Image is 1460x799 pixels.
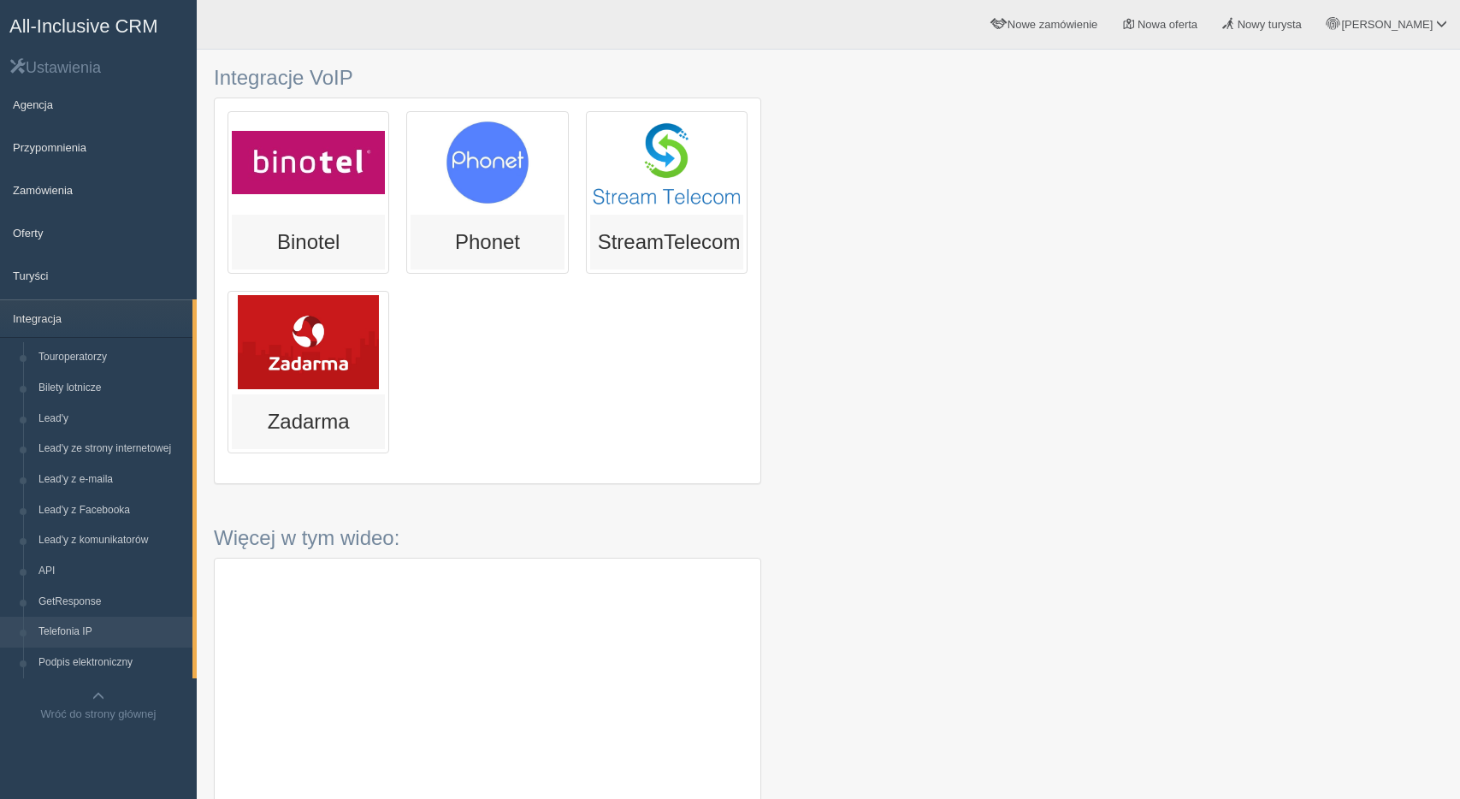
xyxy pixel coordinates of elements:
a: Bilety lotnicze [31,373,192,404]
a: Lead'y z Facebooka [31,495,192,526]
span: All-Inclusive CRM [9,15,158,37]
a: All-Inclusive CRM [1,1,196,48]
span: Nowe zamówienie [1008,18,1098,31]
a: Telefonia IP [31,617,192,648]
h3: StreamTelecom [598,231,736,253]
a: Phonet [406,111,568,274]
a: Zadarma [228,291,389,453]
span: [PERSON_NAME] [1341,18,1433,31]
a: Lead'y z e-maila [31,465,192,495]
a: GetResponse [31,587,192,618]
span: Nowy turysta [1238,18,1302,31]
a: Podpis elektroniczny [31,648,192,678]
h3: Zadarma [239,411,377,433]
a: Lead'y [31,404,192,435]
span: Nowa oferta [1138,18,1197,31]
a: Touroperatorzy [31,342,192,373]
a: StreamTelecom [586,111,748,274]
a: API [31,556,192,587]
h3: Phonet [418,231,556,253]
a: Lead'y z komunikatorów [31,525,192,556]
h3: Binotel [239,231,377,253]
a: Lead'y ze strony internetowej [31,434,192,465]
h3: Integracje VoIP [214,67,761,89]
a: Binotel [228,111,389,274]
h3: Więcej w tym wideo: [214,527,761,549]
